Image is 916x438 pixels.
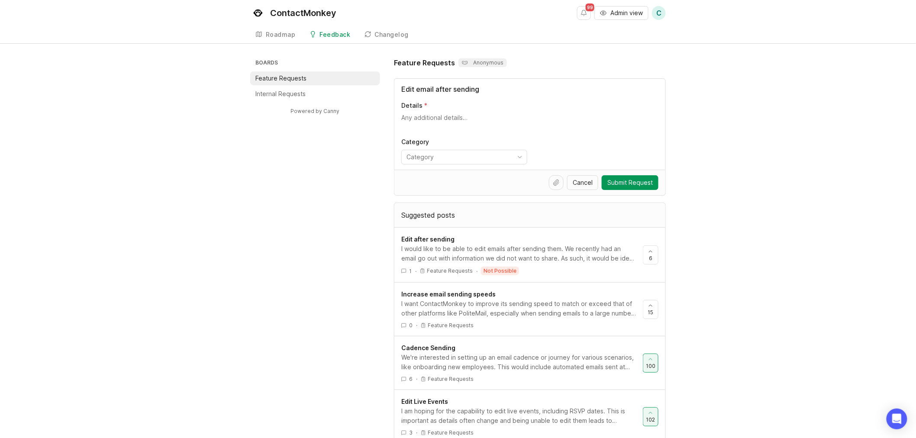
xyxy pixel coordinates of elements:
[602,175,658,190] button: Submit Request
[652,6,666,20] button: C
[577,6,591,20] button: Notifications
[394,203,665,227] div: Suggested posts
[401,150,527,164] div: toggle menu
[427,267,473,274] p: Feature Requests
[476,267,477,275] div: ·
[250,71,380,85] a: Feature Requests
[401,138,527,146] p: Category
[406,152,512,162] input: Category
[401,290,496,298] span: Increase email sending speeds
[401,397,643,436] a: Edit Live EventsI am hoping for the capability to edit live events, including RSVP dates. This is...
[266,32,296,38] div: Roadmap
[484,267,516,274] p: not possible
[643,300,658,319] button: 15
[401,101,423,110] p: Details
[415,267,416,275] div: ·
[887,409,907,429] div: Open Intercom Messenger
[401,299,636,318] div: I want ContactMonkey to improve its sending speed to match or exceed that of other platforms like...
[401,353,636,372] div: We're interested in setting up an email cadence or journey for various scenarios, like onboarding...
[401,84,658,94] input: Title
[375,32,409,38] div: Changelog
[394,58,455,68] h1: Feature Requests
[646,416,655,423] span: 102
[428,322,474,329] p: Feature Requests
[255,74,306,83] p: Feature Requests
[643,245,658,264] button: 6
[462,59,503,66] p: Anonymous
[401,235,643,275] a: Edit after sendingI would like to be able to edit emails after sending them. We recently had an e...
[643,354,658,373] button: 100
[646,362,655,370] span: 100
[401,113,658,131] textarea: Details
[401,343,643,383] a: Cadence SendingWe're interested in setting up an email cadence or journey for various scenarios, ...
[290,106,341,116] a: Powered by Canny
[401,406,636,425] div: I am hoping for the capability to edit live events, including RSVP dates. This is important as de...
[643,407,658,426] button: 102
[401,344,455,351] span: Cadence Sending
[656,8,661,18] span: C
[255,90,306,98] p: Internal Requests
[428,429,474,436] p: Feature Requests
[428,376,474,383] p: Feature Requests
[409,429,413,436] span: 3
[573,178,593,187] span: Cancel
[416,322,417,329] div: ·
[401,398,448,405] span: Edit Live Events
[304,26,356,44] a: Feedback
[409,267,412,275] span: 1
[649,254,652,262] span: 6
[586,3,594,11] span: 99
[409,322,413,329] span: 0
[270,9,336,17] div: ContactMonkey
[254,58,380,70] h3: Boards
[320,32,351,38] div: Feedback
[401,235,455,243] span: Edit after sending
[610,9,643,17] span: Admin view
[250,87,380,101] a: Internal Requests
[513,154,527,161] svg: toggle icon
[250,26,301,44] a: Roadmap
[594,6,648,20] button: Admin view
[409,375,413,383] span: 6
[359,26,414,44] a: Changelog
[648,309,654,316] span: 15
[401,244,636,263] div: I would like to be able to edit emails after sending them. We recently had an email go out with i...
[567,175,598,190] button: Cancel
[416,429,417,436] div: ·
[416,375,417,383] div: ·
[401,290,643,329] a: Increase email sending speedsI want ContactMonkey to improve its sending speed to match or exceed...
[250,5,266,21] img: ContactMonkey logo
[607,178,653,187] span: Submit Request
